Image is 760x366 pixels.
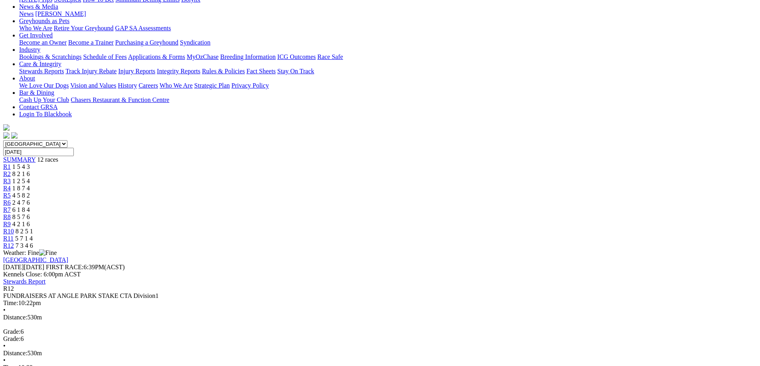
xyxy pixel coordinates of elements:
span: R4 [3,185,11,192]
div: Get Involved [19,39,757,46]
span: Distance: [3,314,27,321]
img: logo-grsa-white.png [3,124,10,131]
a: Who We Are [160,82,193,89]
a: History [118,82,137,89]
div: FUNDRAISERS AT ANGLE PARK STAKE CTA Division1 [3,292,757,299]
a: [GEOGRAPHIC_DATA] [3,256,68,263]
a: Bar & Dining [19,89,54,96]
a: R2 [3,170,11,177]
a: Schedule of Fees [83,53,126,60]
a: R11 [3,235,14,242]
span: 8 2 5 1 [16,228,33,235]
a: Privacy Policy [231,82,269,89]
span: 6:39PM(ACST) [46,264,125,270]
a: Bookings & Scratchings [19,53,81,60]
span: Weather: Fine [3,249,57,256]
a: Who We Are [19,25,52,31]
div: 6 [3,335,757,343]
a: Chasers Restaurant & Function Centre [71,96,169,103]
a: Cash Up Your Club [19,96,69,103]
span: R8 [3,213,11,220]
a: SUMMARY [3,156,36,163]
img: facebook.svg [3,132,10,139]
a: Integrity Reports [157,68,200,74]
div: Greyhounds as Pets [19,25,757,32]
a: Retire Your Greyhound [54,25,114,31]
span: 6 1 8 4 [12,206,30,213]
a: Stay On Track [277,68,314,74]
input: Select date [3,148,74,156]
span: 2 4 7 6 [12,199,30,206]
div: Industry [19,53,757,61]
div: 530m [3,314,757,321]
span: Grade: [3,328,21,335]
span: [DATE] [3,264,44,270]
div: Care & Integrity [19,68,757,75]
a: Stewards Reports [19,68,64,74]
a: Careers [138,82,158,89]
a: R7 [3,206,11,213]
a: Syndication [180,39,210,46]
img: twitter.svg [11,132,18,139]
a: Vision and Values [70,82,116,89]
span: R10 [3,228,14,235]
a: Stewards Report [3,278,45,285]
a: Become a Trainer [68,39,114,46]
div: 530m [3,350,757,357]
a: Strategic Plan [194,82,230,89]
a: R6 [3,199,11,206]
div: 6 [3,328,757,335]
span: Time: [3,299,18,306]
a: Get Involved [19,32,53,39]
div: 10:22pm [3,299,757,307]
a: R12 [3,242,14,249]
span: R12 [3,285,14,292]
a: Track Injury Rebate [65,68,116,74]
a: Rules & Policies [202,68,245,74]
span: 8 2 1 6 [12,170,30,177]
span: 1 2 5 4 [12,178,30,184]
a: R9 [3,221,11,227]
a: Greyhounds as Pets [19,18,69,24]
a: [PERSON_NAME] [35,10,86,17]
a: R3 [3,178,11,184]
a: R1 [3,163,11,170]
a: ICG Outcomes [277,53,316,60]
div: Kennels Close: 6:00pm ACST [3,271,757,278]
img: Fine [39,249,57,256]
a: News [19,10,34,17]
div: Bar & Dining [19,96,757,104]
span: Grade: [3,335,21,342]
span: • [3,357,6,364]
span: 1 8 7 4 [12,185,30,192]
span: • [3,343,6,349]
a: Purchasing a Greyhound [115,39,178,46]
span: Distance: [3,350,27,356]
a: Login To Blackbook [19,111,72,117]
a: News & Media [19,3,58,10]
a: R5 [3,192,11,199]
a: GAP SA Assessments [115,25,171,31]
a: Care & Integrity [19,61,61,67]
span: 4 2 1 6 [12,221,30,227]
span: • [3,307,6,313]
span: FIRST RACE: [46,264,83,270]
span: 1 5 4 3 [12,163,30,170]
a: Injury Reports [118,68,155,74]
a: Fact Sheets [247,68,276,74]
a: Become an Owner [19,39,67,46]
a: We Love Our Dogs [19,82,69,89]
a: MyOzChase [187,53,219,60]
span: [DATE] [3,264,24,270]
div: News & Media [19,10,757,18]
a: About [19,75,35,82]
a: Contact GRSA [19,104,57,110]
